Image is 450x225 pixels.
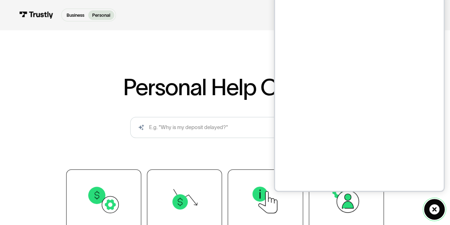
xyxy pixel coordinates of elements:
h1: Personal Help Center [123,76,327,98]
input: search [130,117,319,138]
form: Search [130,117,319,138]
p: Business [67,12,84,19]
p: Personal [92,12,110,19]
a: Business [63,10,88,20]
img: Trustly Logo [19,11,53,19]
a: Personal [88,10,114,20]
